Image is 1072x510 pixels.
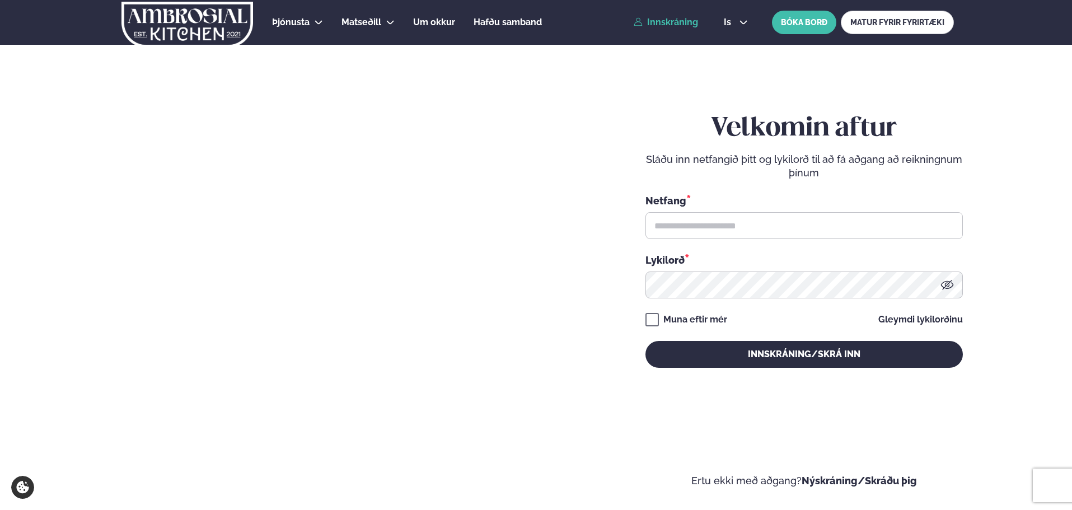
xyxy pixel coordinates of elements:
[272,17,310,27] span: Þjónusta
[474,16,542,29] a: Hafðu samband
[841,11,954,34] a: MATUR FYRIR FYRIRTÆKI
[474,17,542,27] span: Hafðu samband
[772,11,836,34] button: BÓKA BORÐ
[878,315,963,324] a: Gleymdi lykilorðinu
[341,16,381,29] a: Matseðill
[645,153,963,180] p: Sláðu inn netfangið þitt og lykilorð til að fá aðgang að reikningnum þínum
[413,16,455,29] a: Um okkur
[715,18,757,27] button: is
[645,193,963,208] div: Netfang
[645,252,963,267] div: Lykilorð
[11,476,34,499] a: Cookie settings
[120,2,254,48] img: logo
[272,16,310,29] a: Þjónusta
[570,474,1039,488] p: Ertu ekki með aðgang?
[341,17,381,27] span: Matseðill
[634,17,698,27] a: Innskráning
[645,113,963,144] h2: Velkomin aftur
[413,17,455,27] span: Um okkur
[34,416,266,443] p: Ef eitthvað sameinar fólk, þá er [PERSON_NAME] matarferðalag.
[645,341,963,368] button: Innskráning/Skrá inn
[34,308,266,403] h2: Velkomin á Ambrosial kitchen!
[802,475,917,486] a: Nýskráning/Skráðu þig
[724,18,734,27] span: is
